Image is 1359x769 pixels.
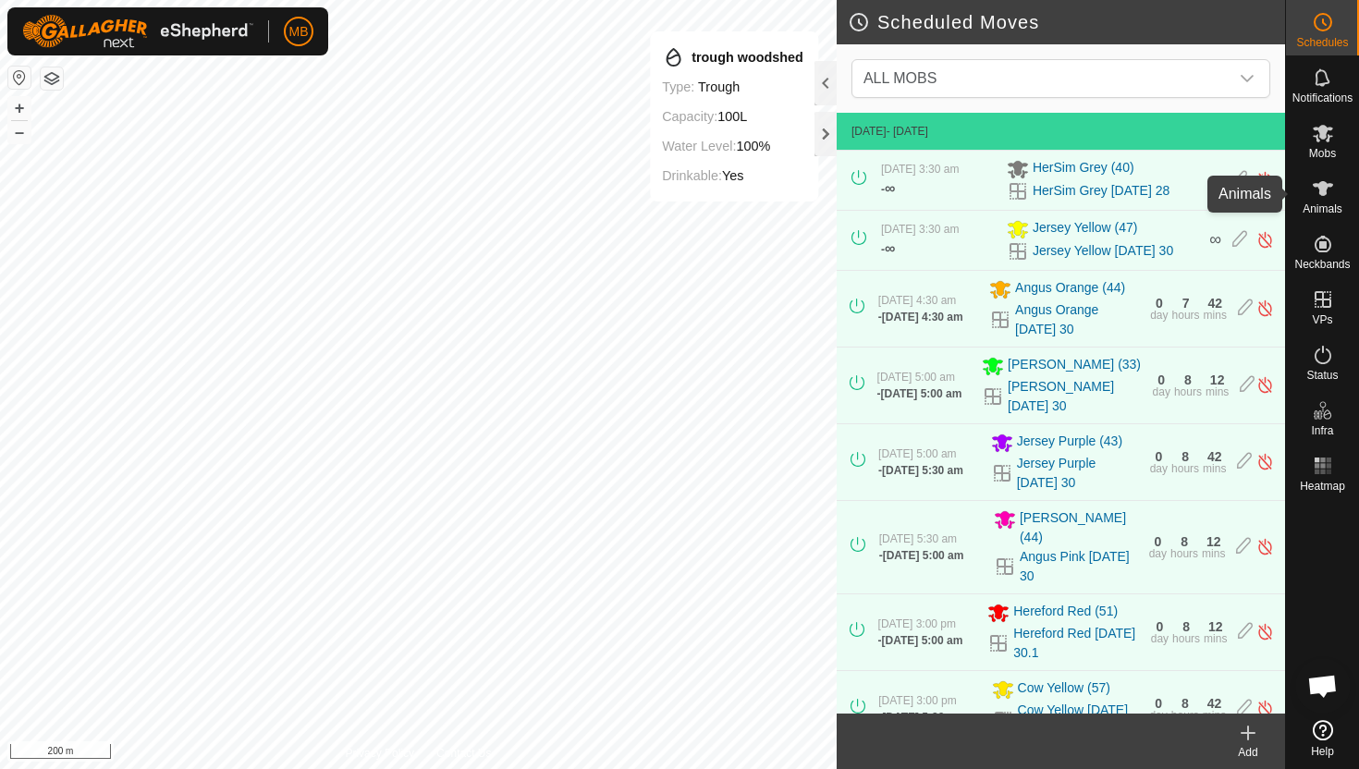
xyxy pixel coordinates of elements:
[1206,386,1229,397] div: mins
[1171,463,1199,474] div: hours
[883,549,964,562] span: [DATE] 5:00 am
[1155,450,1162,463] div: 0
[41,67,63,90] button: Map Layers
[1211,744,1285,761] div: Add
[662,105,803,128] div: 100L
[22,15,253,48] img: Gallagher Logo
[1256,230,1274,250] img: Turn off schedule move
[662,79,694,94] label: Type:
[882,311,963,323] span: [DATE] 4:30 am
[1033,218,1138,240] span: Jersey Yellow (47)
[1209,230,1221,249] span: ∞
[881,387,962,400] span: [DATE] 5:00 am
[877,371,955,384] span: [DATE] 5:00 am
[1184,373,1192,386] div: 8
[1149,710,1167,721] div: day
[887,125,928,138] span: - [DATE]
[1008,355,1141,377] span: [PERSON_NAME] (33)
[1210,373,1225,386] div: 12
[1256,452,1274,471] img: Turn off schedule move
[1256,537,1274,556] img: Turn off schedule move
[877,385,962,402] div: -
[1229,60,1266,97] div: dropdown trigger
[662,165,803,187] div: Yes
[1311,746,1334,757] span: Help
[885,180,895,196] span: ∞
[879,547,964,564] div: -
[1174,386,1202,397] div: hours
[1256,299,1274,318] img: Turn off schedule move
[1182,297,1190,310] div: 7
[878,294,956,307] span: [DATE] 4:30 am
[1202,548,1225,559] div: mins
[289,22,309,42] span: MB
[1033,241,1173,261] a: Jersey Yellow [DATE] 30
[848,11,1285,33] h2: Scheduled Moves
[1309,148,1336,159] span: Mobs
[1017,432,1122,454] span: Jersey Purple (43)
[1015,278,1125,300] span: Angus Orange (44)
[856,60,1229,97] span: ALL MOBS
[1150,310,1168,321] div: day
[878,462,963,479] div: -
[1157,620,1164,633] div: 0
[881,238,895,260] div: -
[882,464,963,477] span: [DATE] 5:30 am
[345,745,414,762] a: Privacy Policy
[8,97,31,119] button: +
[1300,481,1345,492] span: Heatmap
[1153,386,1170,397] div: day
[1156,297,1163,310] div: 0
[1296,37,1348,48] span: Schedules
[1154,535,1161,548] div: 0
[1206,535,1221,548] div: 12
[1203,463,1226,474] div: mins
[878,709,963,726] div: -
[662,109,717,124] label: Capacity:
[863,70,937,86] span: ALL MOBS
[1155,697,1162,710] div: 0
[851,125,887,138] span: [DATE]
[1207,297,1222,310] div: 42
[1015,300,1139,339] a: Angus Orange [DATE] 30
[1311,425,1333,436] span: Infra
[1209,170,1221,189] span: ∞
[1181,535,1188,548] div: 8
[1312,314,1332,325] span: VPs
[1181,450,1189,463] div: 8
[1020,547,1138,586] a: Angus Pink [DATE] 30
[1151,633,1169,644] div: day
[1018,678,1110,701] span: Cow Yellow (57)
[1204,310,1227,321] div: mins
[881,177,895,200] div: -
[1018,701,1139,739] a: Cow Yellow [DATE] 30.1
[8,67,31,89] button: Reset Map
[881,163,959,176] span: [DATE] 3:30 am
[1033,181,1169,201] a: HerSim Grey [DATE] 28
[1149,548,1167,559] div: day
[436,745,491,762] a: Contact Us
[1256,375,1274,395] img: Turn off schedule move
[1013,624,1139,663] a: Hereford Red [DATE] 30.1
[1207,697,1222,710] div: 42
[1017,454,1139,493] a: Jersey Purple [DATE] 30
[1286,713,1359,764] a: Help
[882,711,963,724] span: [DATE] 5:30 am
[1295,658,1351,714] div: Open chat
[878,447,956,460] span: [DATE] 5:00 am
[1172,310,1200,321] div: hours
[881,223,959,236] span: [DATE] 3:30 am
[882,634,963,647] span: [DATE] 5:00 am
[1208,620,1223,633] div: 12
[1292,92,1353,104] span: Notifications
[698,79,740,94] span: trough
[879,532,957,545] span: [DATE] 5:30 am
[1171,710,1199,721] div: hours
[1157,373,1165,386] div: 0
[662,135,803,157] div: 100%
[1150,463,1168,474] div: day
[1306,370,1338,381] span: Status
[1181,697,1189,710] div: 8
[1204,633,1227,644] div: mins
[1033,158,1134,180] span: HerSim Grey (40)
